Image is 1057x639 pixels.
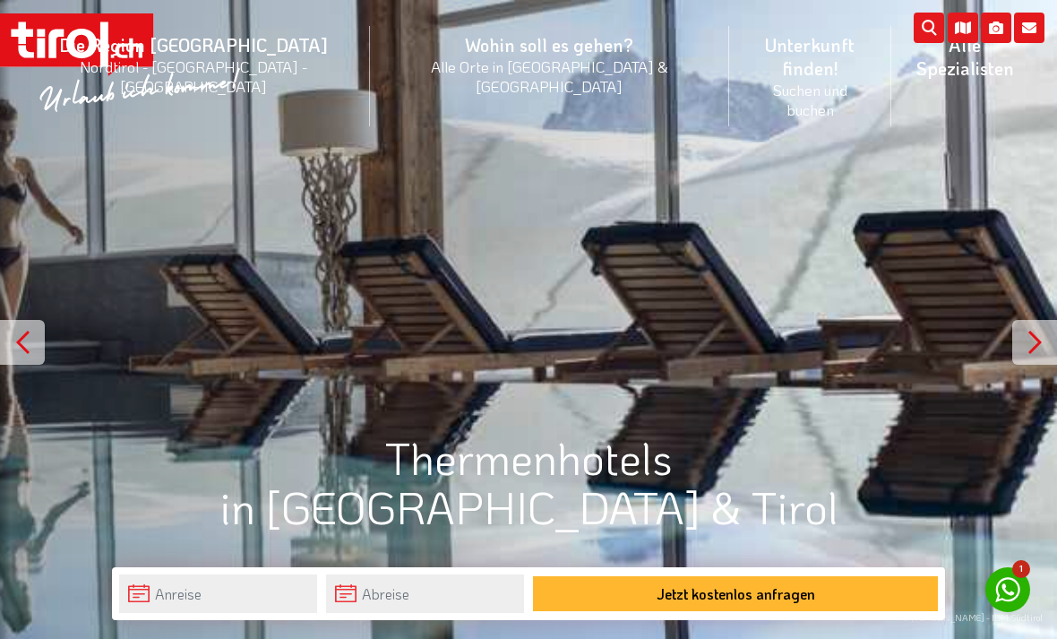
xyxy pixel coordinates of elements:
a: Wohin soll es gehen?Alle Orte in [GEOGRAPHIC_DATA] & [GEOGRAPHIC_DATA] [370,13,730,116]
a: Die Region [GEOGRAPHIC_DATA]Nordtirol - [GEOGRAPHIC_DATA] - [GEOGRAPHIC_DATA] [18,13,370,116]
input: Anreise [119,574,317,613]
i: Kontakt [1014,13,1044,43]
i: Karte öffnen [948,13,978,43]
a: 1 [985,567,1030,612]
small: Suchen und buchen [751,80,869,119]
small: Nordtirol - [GEOGRAPHIC_DATA] - [GEOGRAPHIC_DATA] [39,56,348,96]
h1: Thermenhotels in [GEOGRAPHIC_DATA] & Tirol [112,433,945,531]
input: Abreise [326,574,524,613]
button: Jetzt kostenlos anfragen [533,576,938,611]
small: Alle Orte in [GEOGRAPHIC_DATA] & [GEOGRAPHIC_DATA] [391,56,709,96]
span: 1 [1012,560,1030,578]
a: Unterkunft finden!Suchen und buchen [729,13,890,139]
a: Alle Spezialisten [891,13,1039,99]
i: Fotogalerie [981,13,1011,43]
